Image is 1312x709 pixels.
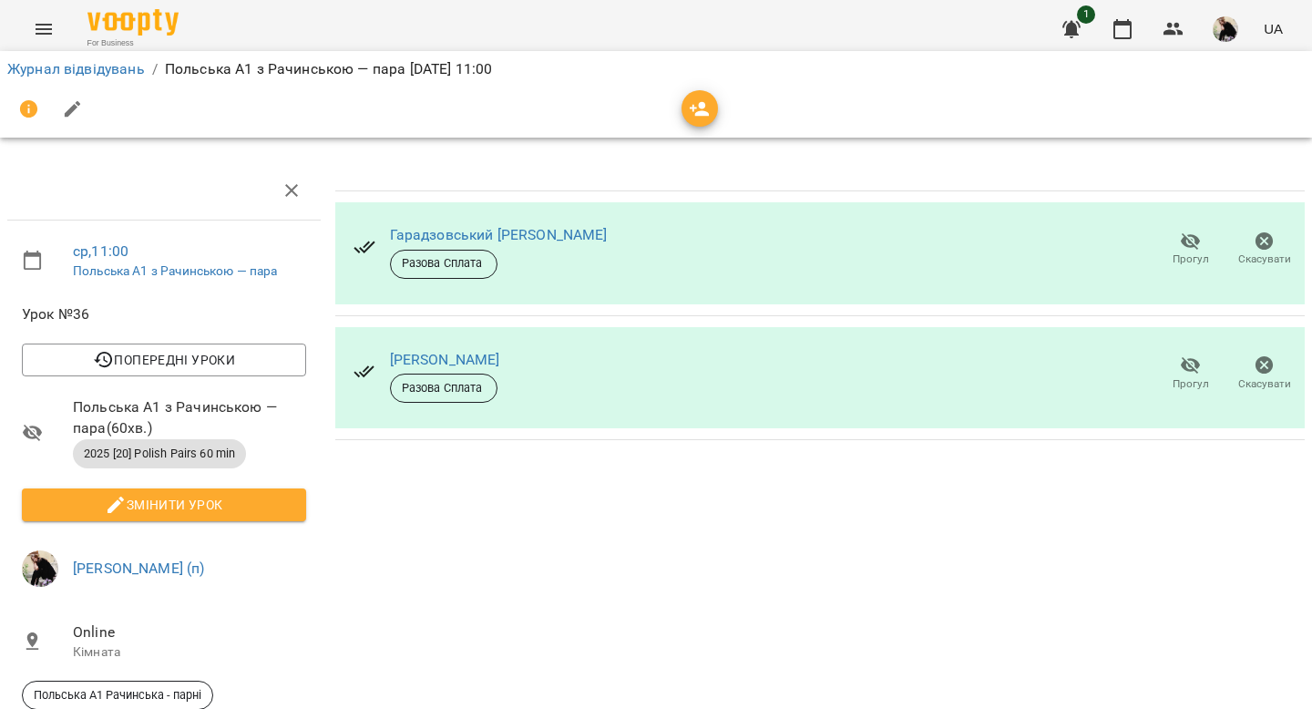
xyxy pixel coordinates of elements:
[1227,348,1301,399] button: Скасувати
[73,643,306,662] p: Кімната
[73,263,278,278] a: Польська А1 з Рачинською — пара
[7,60,145,77] a: Журнал відвідувань
[73,242,128,260] a: ср , 11:00
[87,9,179,36] img: Voopty Logo
[390,226,608,243] a: Гарадзовський [PERSON_NAME]
[22,344,306,376] button: Попередні уроки
[73,446,246,462] span: 2025 [20] Polish Pairs 60 min
[1238,252,1291,267] span: Скасувати
[1153,224,1227,275] button: Прогул
[36,349,292,371] span: Попередні уроки
[73,622,306,643] span: Online
[22,7,66,51] button: Menu
[1238,376,1291,392] span: Скасувати
[22,303,306,325] span: Урок №36
[1227,224,1301,275] button: Скасувати
[22,550,58,587] img: 0c6ed0329b7ca94bd5cec2515854a76a.JPG
[23,687,212,704] span: Польська А1 Рачинська - парні
[391,255,497,272] span: Разова Сплата
[73,396,306,439] span: Польська А1 з Рачинською — пара ( 60 хв. )
[7,58,1305,80] nav: breadcrumb
[1173,252,1209,267] span: Прогул
[391,380,497,396] span: Разова Сплата
[1264,19,1283,38] span: UA
[1173,376,1209,392] span: Прогул
[152,58,158,80] li: /
[390,351,500,368] a: [PERSON_NAME]
[1077,5,1095,24] span: 1
[1213,16,1238,42] img: 0c6ed0329b7ca94bd5cec2515854a76a.JPG
[1153,348,1227,399] button: Прогул
[1256,12,1290,46] button: UA
[22,488,306,521] button: Змінити урок
[73,560,205,577] a: [PERSON_NAME] (п)
[87,37,179,49] span: For Business
[165,58,493,80] p: Польська А1 з Рачинською — пара [DATE] 11:00
[36,494,292,516] span: Змінити урок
